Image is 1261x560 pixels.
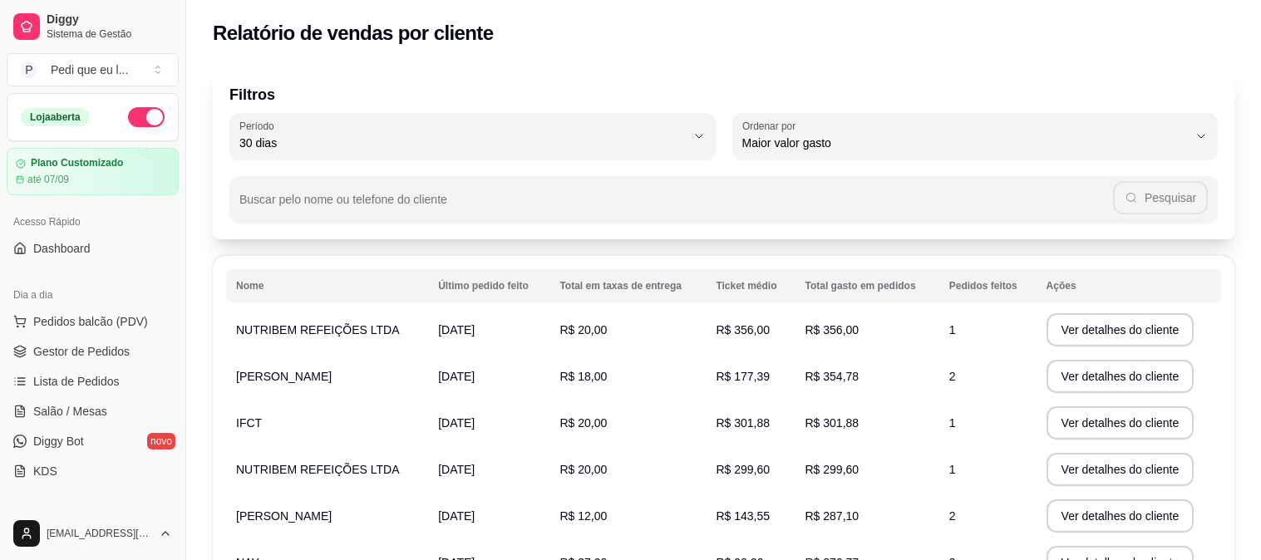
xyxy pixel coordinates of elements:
span: R$ 143,55 [716,509,770,523]
th: Total gasto em pedidos [795,269,938,302]
input: Buscar pelo nome ou telefone do cliente [239,198,1113,214]
div: Catálogo [7,504,179,531]
article: Plano Customizado [31,157,123,169]
button: Ver detalhes do cliente [1047,313,1195,346]
button: Pedidos balcão (PDV) [7,308,179,335]
a: Gestor de Pedidos [7,338,179,365]
button: Ver detalhes do cliente [1047,360,1195,393]
button: Ordenar porMaior valor gasto [732,113,1219,160]
span: R$ 20,00 [559,323,607,336]
span: [PERSON_NAME] [236,370,332,383]
th: Ações [1037,269,1221,302]
span: [DATE] [438,463,475,476]
span: Sistema de Gestão [47,27,172,41]
div: Pedi que eu l ... [51,61,128,78]
button: Período30 dias [229,113,716,160]
th: Ticket médio [706,269,795,302]
button: Ver detalhes do cliente [1047,406,1195,440]
span: R$ 287,10 [805,509,859,523]
span: R$ 301,88 [716,416,770,430]
span: [PERSON_NAME] [236,509,332,523]
a: Salão / Mesas [7,398,179,425]
span: R$ 177,39 [716,370,770,383]
span: NUTRIBEM REFEIÇÕES LTDA [236,323,400,336]
span: R$ 299,60 [716,463,770,476]
span: NUTRIBEM REFEIÇÕES LTDA [236,463,400,476]
span: R$ 356,00 [805,323,859,336]
div: Dia a dia [7,282,179,308]
p: Filtros [229,83,1218,106]
th: Total em taxas de entrega [549,269,706,302]
span: R$ 299,60 [805,463,859,476]
span: R$ 20,00 [559,416,607,430]
span: [DATE] [438,509,475,523]
span: Gestor de Pedidos [33,343,130,360]
span: KDS [33,463,57,479]
div: Acesso Rápido [7,209,179,235]
span: 30 dias [239,135,686,151]
button: Select a team [7,53,179,86]
a: Lista de Pedidos [7,368,179,395]
span: R$ 301,88 [805,416,859,430]
span: [DATE] [438,323,475,336]
label: Ordenar por [742,119,801,133]
span: Maior valor gasto [742,135,1189,151]
span: R$ 18,00 [559,370,607,383]
button: Ver detalhes do cliente [1047,499,1195,533]
span: 1 [949,416,956,430]
span: IFCT [236,416,262,430]
span: [DATE] [438,370,475,383]
span: 2 [949,370,956,383]
button: Ver detalhes do cliente [1047,453,1195,486]
span: 2 [949,509,956,523]
a: DiggySistema de Gestão [7,7,179,47]
span: P [21,61,37,78]
span: R$ 354,78 [805,370,859,383]
span: Diggy [47,12,172,27]
span: Diggy Bot [33,433,84,449]
a: Diggy Botnovo [7,428,179,454]
span: 1 [949,323,956,336]
th: Nome [226,269,428,302]
a: Dashboard [7,235,179,262]
span: Salão / Mesas [33,403,107,420]
span: Lista de Pedidos [33,373,120,390]
span: [EMAIL_ADDRESS][DOMAIN_NAME] [47,527,152,540]
h2: Relatório de vendas por cliente [213,20,494,47]
article: até 07/09 [27,173,69,186]
th: Último pedido feito [428,269,549,302]
span: R$ 356,00 [716,323,770,336]
span: [DATE] [438,416,475,430]
a: KDS [7,458,179,484]
span: R$ 20,00 [559,463,607,476]
th: Pedidos feitos [939,269,1037,302]
span: Dashboard [33,240,91,257]
button: [EMAIL_ADDRESS][DOMAIN_NAME] [7,513,179,553]
span: Pedidos balcão (PDV) [33,313,148,330]
span: 1 [949,463,956,476]
label: Período [239,119,279,133]
span: R$ 12,00 [559,509,607,523]
div: Loja aberta [21,108,90,126]
button: Alterar Status [128,107,165,127]
a: Plano Customizadoaté 07/09 [7,148,179,195]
